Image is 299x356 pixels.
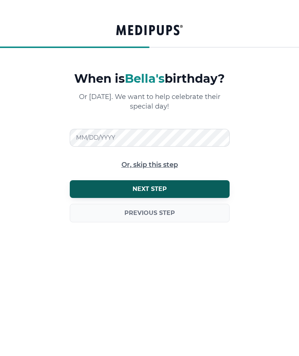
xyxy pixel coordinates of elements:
[70,204,230,222] button: Previous step
[124,209,175,217] span: Previous step
[116,23,183,38] a: Groove
[70,180,230,198] button: Next step
[74,71,225,86] h3: When is birthday?
[78,92,221,111] p: Or [DATE]. We want to help celebrate their special day!
[121,161,178,168] button: Or, skip this step
[125,71,165,86] span: Bella 's
[133,185,167,193] span: Next step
